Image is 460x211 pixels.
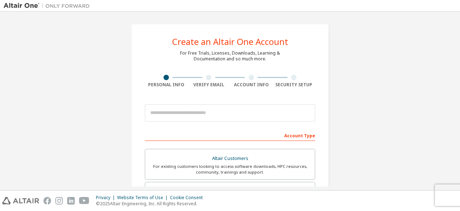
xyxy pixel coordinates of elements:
div: Account Info [230,82,273,88]
div: Create an Altair One Account [172,37,288,46]
img: facebook.svg [43,197,51,205]
img: youtube.svg [79,197,89,205]
div: Website Terms of Use [117,195,170,201]
img: altair_logo.svg [2,197,39,205]
div: For Free Trials, Licenses, Downloads, Learning & Documentation and so much more. [180,50,280,62]
div: Verify Email [188,82,230,88]
div: For existing customers looking to access software downloads, HPC resources, community, trainings ... [149,164,310,175]
div: Personal Info [145,82,188,88]
div: Privacy [96,195,117,201]
img: linkedin.svg [67,197,75,205]
div: Altair Customers [149,153,310,164]
p: © 2025 Altair Engineering, Inc. All Rights Reserved. [96,201,207,207]
img: instagram.svg [55,197,63,205]
div: Security Setup [273,82,316,88]
div: Account Type [145,129,315,141]
img: Altair One [4,2,93,9]
div: Cookie Consent [170,195,207,201]
div: Students [149,187,310,197]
